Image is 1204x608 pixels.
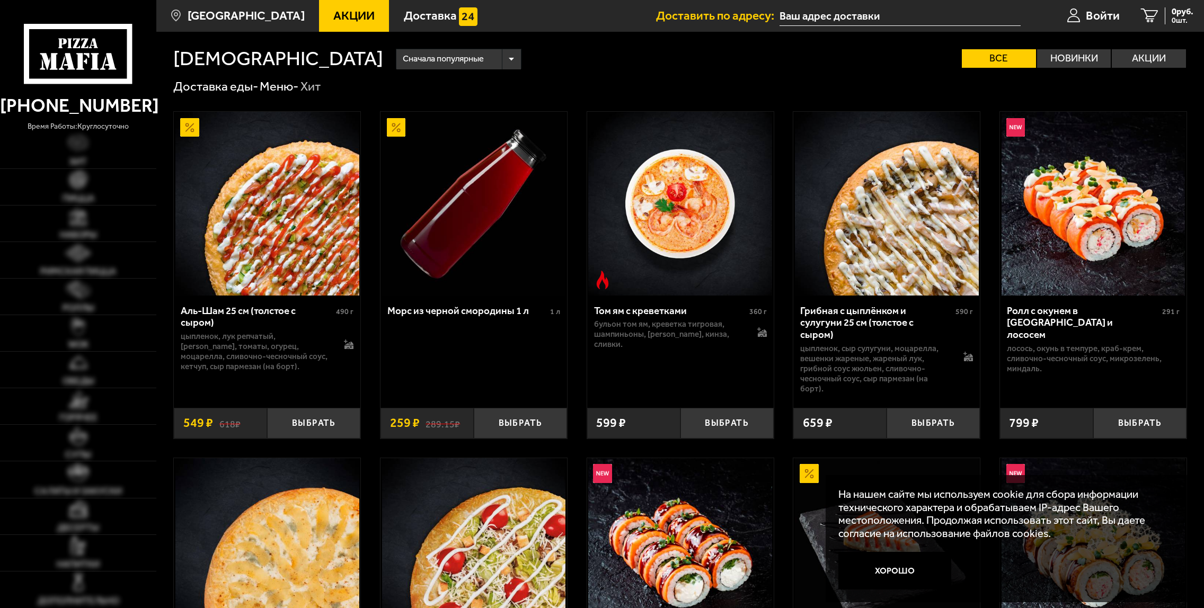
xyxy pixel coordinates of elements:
[181,332,331,372] p: цыпленок, лук репчатый, [PERSON_NAME], томаты, огурец, моцарелла, сливочно-чесночный соус, кетчуп...
[387,305,547,317] div: Морс из черной смородины 1 л
[962,49,1036,68] label: Все
[588,112,772,296] img: Том ям с креветками
[173,79,258,94] a: Доставка еды-
[593,464,612,483] img: Новинка
[793,112,980,296] a: Грибная с цыплёнком и сулугуни 25 см (толстое с сыром)
[63,377,94,386] span: Обеды
[1112,49,1186,68] label: Акции
[173,49,383,69] h1: [DEMOGRAPHIC_DATA]
[1172,7,1193,16] span: 0 руб.
[593,271,612,290] img: Острое блюдо
[260,79,298,94] a: Меню-
[838,488,1168,540] p: На нашем сайте мы используем cookie для сбора информации технического характера и обрабатываем IP...
[300,78,321,95] div: Хит
[800,305,953,341] div: Грибная с цыплёнком и сулугуни 25 см (толстое с сыром)
[188,10,305,22] span: [GEOGRAPHIC_DATA]
[1007,305,1159,341] div: Ролл с окунем в [GEOGRAPHIC_DATA] и лососем
[838,552,951,589] button: Хорошо
[1037,49,1111,68] label: Новинки
[1009,417,1039,430] span: 799 ₽
[180,118,199,137] img: Акционный
[60,230,97,239] span: Наборы
[1162,307,1180,316] span: 291 г
[175,112,359,296] img: Аль-Шам 25 см (толстое с сыром)
[1006,118,1025,137] img: Новинка
[40,267,116,276] span: Римская пицца
[181,305,333,329] div: Аль-Шам 25 см (толстое с сыром)
[474,408,567,439] button: Выбрать
[459,7,478,26] img: 15daf4d41897b9f0e9f617042186c801.svg
[57,560,100,569] span: Напитки
[403,47,484,71] span: Сначала популярные
[1006,464,1025,483] img: Новинка
[680,408,774,439] button: Выбрать
[1093,408,1187,439] button: Выбрать
[1002,112,1185,296] img: Ролл с окунем в темпуре и лососем
[387,118,406,137] img: Акционный
[390,417,420,430] span: 259 ₽
[587,112,774,296] a: Острое блюдоТом ям с креветками
[656,10,780,22] span: Доставить по адресу:
[803,417,833,430] span: 659 ₽
[68,340,88,349] span: WOK
[1172,17,1193,24] span: 0 шт.
[594,305,747,317] div: Том ям с креветками
[382,112,566,296] img: Морс из черной смородины 1 л
[1000,112,1187,296] a: НовинкаРолл с окунем в темпуре и лососем
[59,413,98,422] span: Горячее
[594,319,745,350] p: бульон том ям, креветка тигровая, шампиньоны, [PERSON_NAME], кинза, сливки.
[550,307,560,316] span: 1 л
[174,112,360,296] a: АкционныйАль-Шам 25 см (толстое с сыром)
[800,464,819,483] img: Акционный
[57,523,99,532] span: Десерты
[780,6,1020,26] input: Ваш адрес доставки
[404,10,457,22] span: Доставка
[63,194,94,203] span: Пицца
[887,408,980,439] button: Выбрать
[183,417,213,430] span: 549 ₽
[336,307,353,316] span: 490 г
[795,112,979,296] img: Грибная с цыплёнком и сулугуни 25 см (толстое с сыром)
[749,307,767,316] span: 360 г
[1086,10,1120,22] span: Войти
[800,344,951,394] p: цыпленок, сыр сулугуни, моцарелла, вешенки жареные, жареный лук, грибной соус Жюльен, сливочно-че...
[380,112,567,296] a: АкционныйМорс из черной смородины 1 л
[267,408,360,439] button: Выбрать
[426,417,460,430] s: 289.15 ₽
[38,596,119,605] span: Дополнительно
[69,157,87,166] span: Хит
[596,417,626,430] span: 599 ₽
[34,487,122,496] span: Салаты и закуски
[955,307,973,316] span: 590 г
[63,303,94,312] span: Роллы
[1007,344,1180,374] p: лосось, окунь в темпуре, краб-крем, сливочно-чесночный соус, микрозелень, миндаль.
[65,450,91,459] span: Супы
[219,417,241,430] s: 618 ₽
[333,10,375,22] span: Акции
